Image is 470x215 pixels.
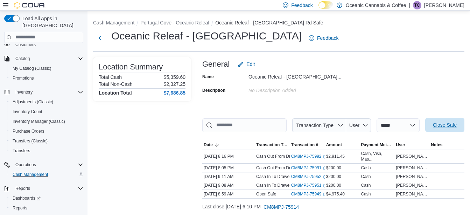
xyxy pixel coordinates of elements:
[164,81,185,87] p: $2,327.25
[396,183,428,188] span: [PERSON_NAME]
[13,88,83,96] span: Inventory
[1,54,86,64] button: Catalog
[256,191,276,197] p: Open Safe
[13,128,44,134] span: Purchase Orders
[202,190,255,198] div: [DATE] 8:59 AM
[14,2,45,9] img: Cova
[296,123,334,128] span: Transaction Type
[15,42,36,47] span: Customers
[13,138,48,144] span: Transfers (Classic)
[13,195,41,201] span: Dashboards
[202,172,255,181] div: [DATE] 9:11 AM
[326,191,345,197] span: $4,975.40
[111,29,302,43] h1: Oceanic Releaf - [GEOGRAPHIC_DATA]
[202,200,464,214] div: Last close [DATE] 6:10 PM
[291,165,327,171] a: CM8MPJ-75991External link
[164,74,185,80] p: $5,359.60
[7,136,86,146] button: Transfers (Classic)
[323,192,327,197] svg: External link
[361,174,371,179] div: Cash
[7,126,86,136] button: Purchase Orders
[431,142,442,148] span: Notes
[202,164,255,172] div: [DATE] 8:05 PM
[99,81,133,87] h6: Total Non-Cash
[10,137,83,145] span: Transfers (Classic)
[202,152,255,161] div: [DATE] 8:16 PM
[291,2,313,9] span: Feedback
[433,121,457,128] span: Close Safe
[349,123,360,128] span: User
[291,183,327,188] a: CM8MPJ-75951External link
[1,184,86,193] button: Reports
[361,142,393,148] span: Payment Methods
[202,60,230,68] h3: General
[202,181,255,190] div: [DATE] 9:08 AM
[13,88,35,96] button: Inventory
[323,175,327,179] svg: External link
[10,170,83,179] span: Cash Management
[13,40,38,49] a: Customers
[10,170,51,179] a: Cash Management
[10,147,33,155] a: Transfers
[323,166,327,170] svg: External link
[10,74,83,82] span: Promotions
[425,118,464,132] button: Close Safe
[10,98,83,106] span: Adjustments (Classic)
[13,148,30,154] span: Transfers
[361,183,371,188] div: Cash
[396,154,428,159] span: [PERSON_NAME]
[13,54,83,63] span: Catalog
[323,184,327,188] svg: External link
[291,174,327,179] a: CM8MPJ-75952External link
[248,71,342,80] div: Oceanic Releaf - [GEOGRAPHIC_DATA]...
[10,117,83,126] span: Inventory Manager (Classic)
[361,191,371,197] div: Cash
[13,172,48,177] span: Cash Management
[10,64,54,73] a: My Catalog (Classic)
[256,142,288,148] span: Transaction Type
[10,98,56,106] a: Adjustments (Classic)
[10,127,47,135] a: Purchase Orders
[264,203,299,210] span: CM8MPJ-75914
[10,117,68,126] a: Inventory Manager (Classic)
[326,183,341,188] span: $200.00
[396,142,405,148] span: User
[93,20,134,25] button: Cash Management
[306,31,341,45] a: Feedback
[99,63,163,71] h3: Location Summary
[10,204,83,212] span: Reports
[429,141,464,149] button: Notes
[13,161,39,169] button: Operations
[13,184,33,193] button: Reports
[15,89,33,95] span: Inventory
[361,165,371,171] div: Cash
[256,174,312,179] p: Cash In To Drawer (Drawer 2)
[202,141,255,149] button: Date
[15,186,30,191] span: Reports
[99,74,122,80] h6: Total Cash
[256,183,312,188] p: Cash In To Drawer (Drawer 1)
[255,141,290,149] button: Transaction Type
[13,54,33,63] button: Catalog
[215,20,323,25] button: Oceanic Releaf - [GEOGRAPHIC_DATA] Rd Safe
[204,142,213,148] span: Date
[10,107,45,116] a: Inventory Count
[1,160,86,170] button: Operations
[261,200,302,214] button: CM8MPJ-75914
[291,142,318,148] span: Transaction #
[256,165,321,171] p: Cash Out From Drawer (Drawer 1)
[409,1,410,9] p: |
[7,64,86,73] button: My Catalog (Classic)
[1,87,86,97] button: Inventory
[1,39,86,50] button: Customers
[10,74,37,82] a: Promotions
[15,162,36,168] span: Operations
[202,118,287,132] input: This is a search bar. As you type, the results lower in the page will automatically filter.
[248,85,342,93] div: No Description added
[13,205,27,211] span: Reports
[325,141,360,149] button: Amount
[10,107,83,116] span: Inventory Count
[20,15,83,29] span: Load All Apps in [GEOGRAPHIC_DATA]
[15,56,30,61] span: Catalog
